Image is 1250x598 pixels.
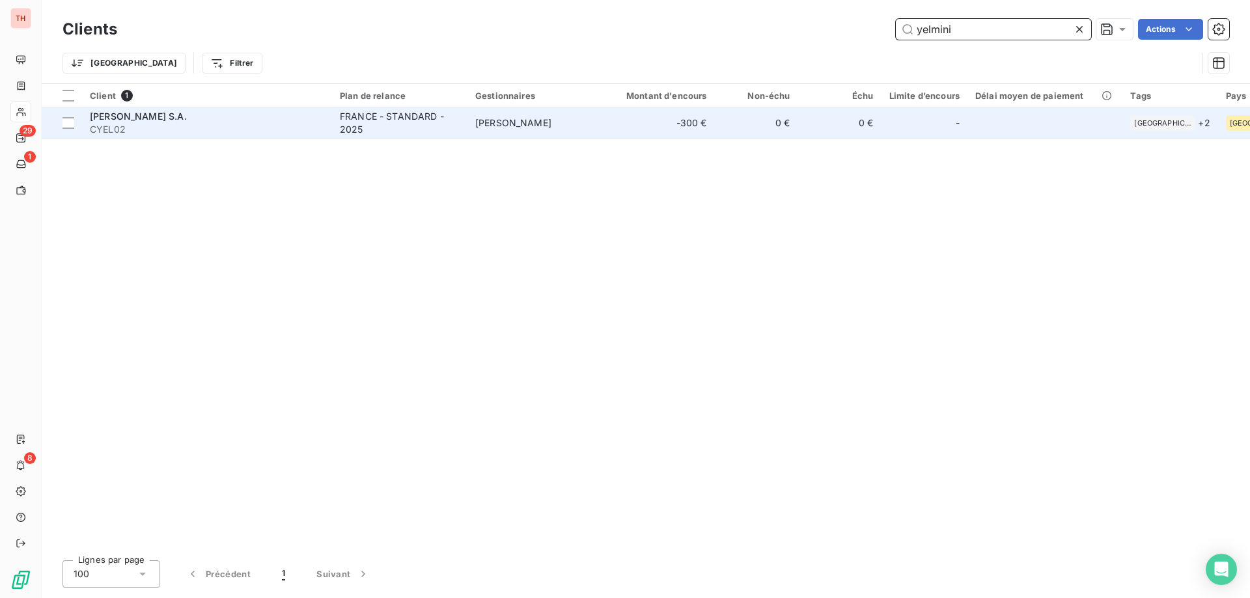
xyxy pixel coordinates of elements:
td: 0 € [715,107,798,139]
span: [GEOGRAPHIC_DATA] [1134,119,1191,127]
div: Limite d’encours [889,90,960,101]
button: Précédent [171,560,266,588]
div: Échu [806,90,874,101]
span: + 2 [1198,116,1210,129]
span: 29 [20,125,36,137]
div: Plan de relance [340,90,460,101]
button: Suivant [301,560,385,588]
button: [GEOGRAPHIC_DATA] [62,53,186,74]
input: Rechercher [896,19,1091,40]
div: Gestionnaires [475,90,595,101]
span: [PERSON_NAME] [475,117,551,128]
span: - [956,116,960,129]
span: 100 [74,567,89,580]
span: 8 [24,452,36,464]
h3: Clients [62,18,117,41]
div: TH [10,8,31,29]
span: 1 [282,567,285,580]
div: Open Intercom Messenger [1206,554,1237,585]
span: CYEL02 [90,123,324,136]
div: Tags [1130,90,1210,101]
div: FRANCE - STANDARD - 2025 [340,110,460,136]
span: 1 [121,90,133,102]
button: 1 [266,560,301,588]
button: Actions [1138,19,1203,40]
img: Logo LeanPay [10,569,31,590]
td: -300 € [603,107,715,139]
div: Montant d'encours [611,90,707,101]
td: 0 € [798,107,882,139]
span: 1 [24,151,36,163]
button: Filtrer [202,53,262,74]
div: Non-échu [723,90,790,101]
span: [PERSON_NAME] S.A. [90,111,187,122]
div: Délai moyen de paiement [975,90,1115,101]
span: Client [90,90,116,101]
